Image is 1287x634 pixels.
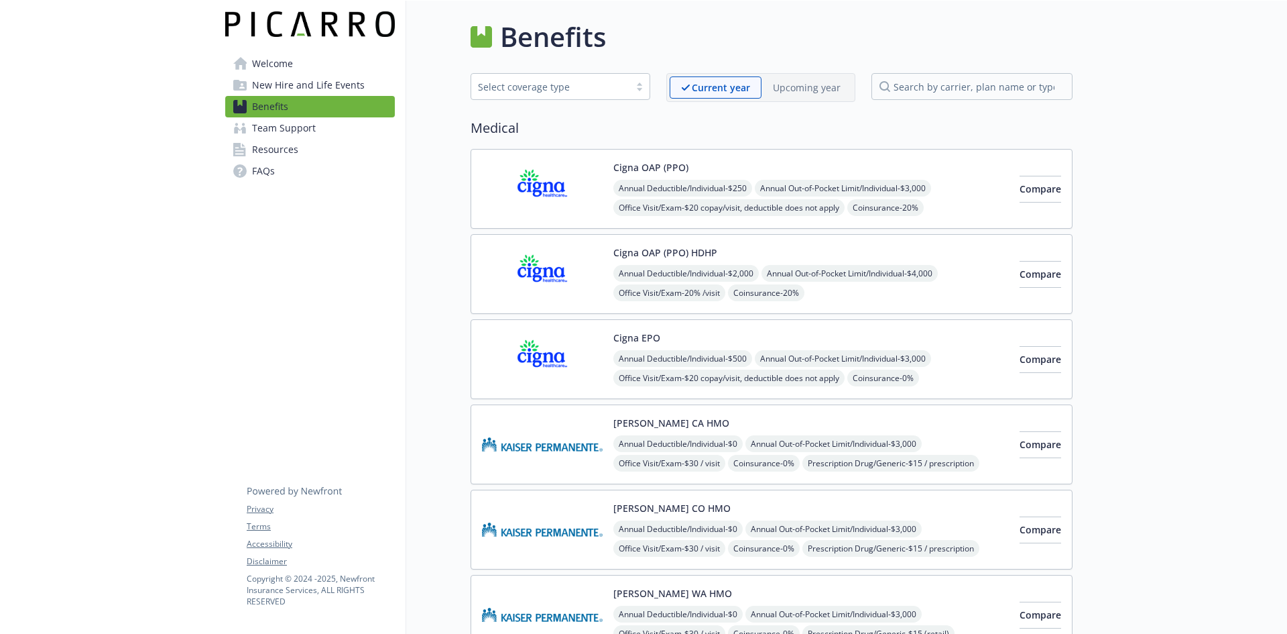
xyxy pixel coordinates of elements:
[613,416,729,430] button: [PERSON_NAME] CA HMO
[613,370,845,386] span: Office Visit/Exam - $20 copay/visit, deductible does not apply
[773,81,841,95] p: Upcoming year
[225,53,395,74] a: Welcome
[761,265,938,282] span: Annual Out-of-Pocket Limit/Individual - $4,000
[1020,602,1061,629] button: Compare
[1020,438,1061,451] span: Compare
[225,117,395,139] a: Team Support
[728,455,800,472] span: Coinsurance - 0%
[471,118,1072,138] h2: Medical
[1020,346,1061,373] button: Compare
[613,501,731,515] button: [PERSON_NAME] CO HMO
[252,160,275,182] span: FAQs
[613,284,725,301] span: Office Visit/Exam - 20% /visit
[482,246,603,303] img: CIGNA carrier logo
[613,199,845,216] span: Office Visit/Exam - $20 copay/visit, deductible does not apply
[252,117,316,139] span: Team Support
[225,96,395,117] a: Benefits
[247,521,394,533] a: Terms
[847,370,919,386] span: Coinsurance - 0%
[1020,353,1061,366] span: Compare
[252,74,365,96] span: New Hire and Life Events
[802,540,979,557] span: Prescription Drug/Generic - $15 / prescription
[802,455,979,472] span: Prescription Drug/Generic - $15 / prescription
[728,540,800,557] span: Coinsurance - 0%
[613,521,743,537] span: Annual Deductible/Individual - $0
[613,246,717,260] button: Cigna OAP (PPO) HDHP
[247,538,394,550] a: Accessibility
[755,180,931,197] span: Annual Out-of-Pocket Limit/Individual - $3,000
[225,160,395,182] a: FAQs
[745,435,922,452] span: Annual Out-of-Pocket Limit/Individual - $3,000
[692,81,750,95] p: Current year
[482,331,603,388] img: CIGNA carrier logo
[1020,431,1061,458] button: Compare
[613,586,732,600] button: [PERSON_NAME] WA HMO
[252,53,293,74] span: Welcome
[482,416,603,473] img: Kaiser Permanente Insurance Company carrier logo
[1020,176,1061,203] button: Compare
[247,556,394,568] a: Disclaimer
[1020,182,1061,195] span: Compare
[1020,268,1061,280] span: Compare
[482,501,603,558] img: Kaiser Permanente of Colorado carrier logo
[482,160,603,217] img: CIGNA carrier logo
[613,350,752,367] span: Annual Deductible/Individual - $500
[500,17,606,57] h1: Benefits
[1020,517,1061,543] button: Compare
[745,606,922,623] span: Annual Out-of-Pocket Limit/Individual - $3,000
[252,139,298,160] span: Resources
[1020,609,1061,621] span: Compare
[225,74,395,96] a: New Hire and Life Events
[728,284,804,301] span: Coinsurance - 20%
[871,73,1072,100] input: search by carrier, plan name or type
[247,573,394,607] p: Copyright © 2024 - 2025 , Newfront Insurance Services, ALL RIGHTS RESERVED
[613,455,725,472] span: Office Visit/Exam - $30 / visit
[478,80,623,94] div: Select coverage type
[613,160,688,174] button: Cigna OAP (PPO)
[613,435,743,452] span: Annual Deductible/Individual - $0
[613,331,660,345] button: Cigna EPO
[613,606,743,623] span: Annual Deductible/Individual - $0
[613,540,725,557] span: Office Visit/Exam - $30 / visit
[613,180,752,197] span: Annual Deductible/Individual - $250
[755,350,931,367] span: Annual Out-of-Pocket Limit/Individual - $3,000
[745,521,922,537] span: Annual Out-of-Pocket Limit/Individual - $3,000
[225,139,395,160] a: Resources
[613,265,759,282] span: Annual Deductible/Individual - $2,000
[247,503,394,515] a: Privacy
[1020,261,1061,288] button: Compare
[252,96,288,117] span: Benefits
[1020,523,1061,536] span: Compare
[847,199,924,216] span: Coinsurance - 20%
